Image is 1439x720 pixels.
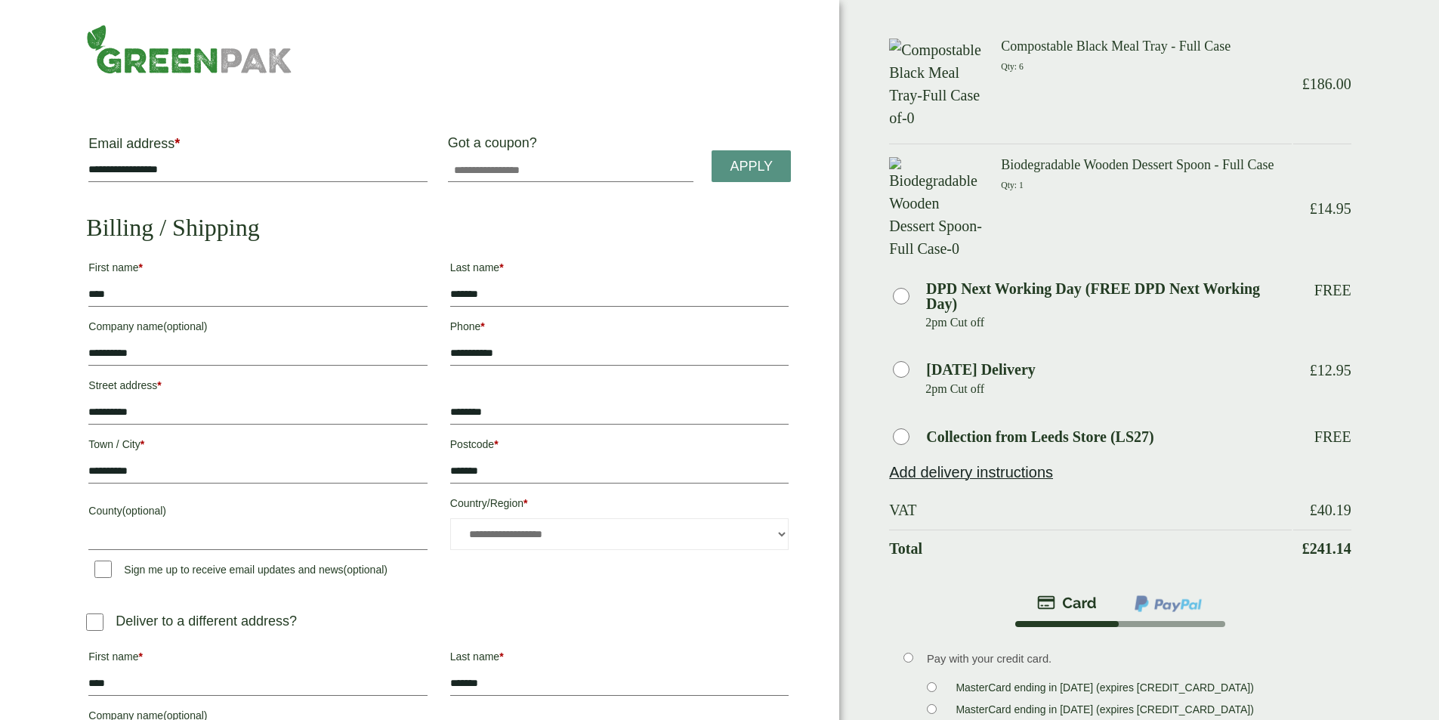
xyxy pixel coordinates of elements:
a: Add delivery instructions [889,464,1053,481]
bdi: 186.00 [1302,76,1351,92]
label: Email address [88,137,427,158]
span: £ [1302,76,1310,92]
span: (optional) [122,505,166,517]
input: Sign me up to receive email updates and news(optional) [94,561,112,578]
label: County [88,500,427,526]
span: (optional) [163,320,207,332]
th: VAT [889,492,1291,528]
label: Last name [450,257,789,283]
abbr: required [174,136,180,151]
label: First name [88,646,427,672]
label: MasterCard ending in [DATE] (expires [CREDIT_CARD_DATA]) [950,703,1259,720]
span: £ [1310,362,1317,379]
abbr: required [523,497,527,509]
small: Qty: 6 [1001,62,1023,72]
abbr: required [138,261,142,273]
label: Got a coupon? [448,135,543,158]
label: [DATE] Delivery [926,362,1036,377]
p: Free [1314,281,1351,299]
h3: Biodegradable Wooden Dessert Spoon - Full Case [1001,157,1291,174]
img: GreenPak Supplies [86,24,292,74]
bdi: 241.14 [1302,540,1351,557]
span: £ [1302,540,1310,557]
p: 2pm Cut off [925,311,1291,334]
img: Compostable Black Meal Tray-Full Case of-0 [889,39,983,129]
th: Total [889,530,1291,567]
img: ppcp-gateway.png [1133,594,1203,613]
span: £ [1310,502,1317,518]
p: Free [1314,428,1351,446]
img: Biodegradable Wooden Dessert Spoon-Full Case-0 [889,157,983,260]
small: Qty: 1 [1001,181,1023,190]
h2: Billing / Shipping [86,213,791,242]
bdi: 12.95 [1310,362,1351,379]
label: DPD Next Working Day (FREE DPD Next Working Day) [926,281,1292,311]
abbr: required [494,438,498,450]
label: Town / City [88,434,427,459]
abbr: required [499,261,503,273]
label: Sign me up to receive email updates and news [88,564,394,580]
span: £ [1310,200,1317,217]
label: Country/Region [450,493,789,518]
img: stripe.png [1037,594,1097,612]
abbr: required [499,650,503,663]
h3: Compostable Black Meal Tray - Full Case [1001,39,1291,55]
abbr: required [480,320,484,332]
p: Pay with your credit card. [927,650,1329,667]
abbr: required [138,650,142,663]
label: Last name [450,646,789,672]
label: MasterCard ending in [DATE] (expires [CREDIT_CARD_DATA]) [950,681,1259,698]
label: Collection from Leeds Store (LS27) [926,429,1153,444]
label: Street address [88,375,427,400]
p: 2pm Cut off [925,378,1291,400]
label: First name [88,257,427,283]
label: Postcode [450,434,789,459]
label: Phone [450,316,789,341]
abbr: required [141,438,144,450]
bdi: 40.19 [1310,502,1351,518]
abbr: required [157,379,161,391]
p: Deliver to a different address? [116,611,297,632]
label: Company name [88,316,427,341]
a: Apply [712,150,791,183]
bdi: 14.95 [1310,200,1351,217]
span: Apply [730,159,773,175]
span: (optional) [344,564,388,576]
